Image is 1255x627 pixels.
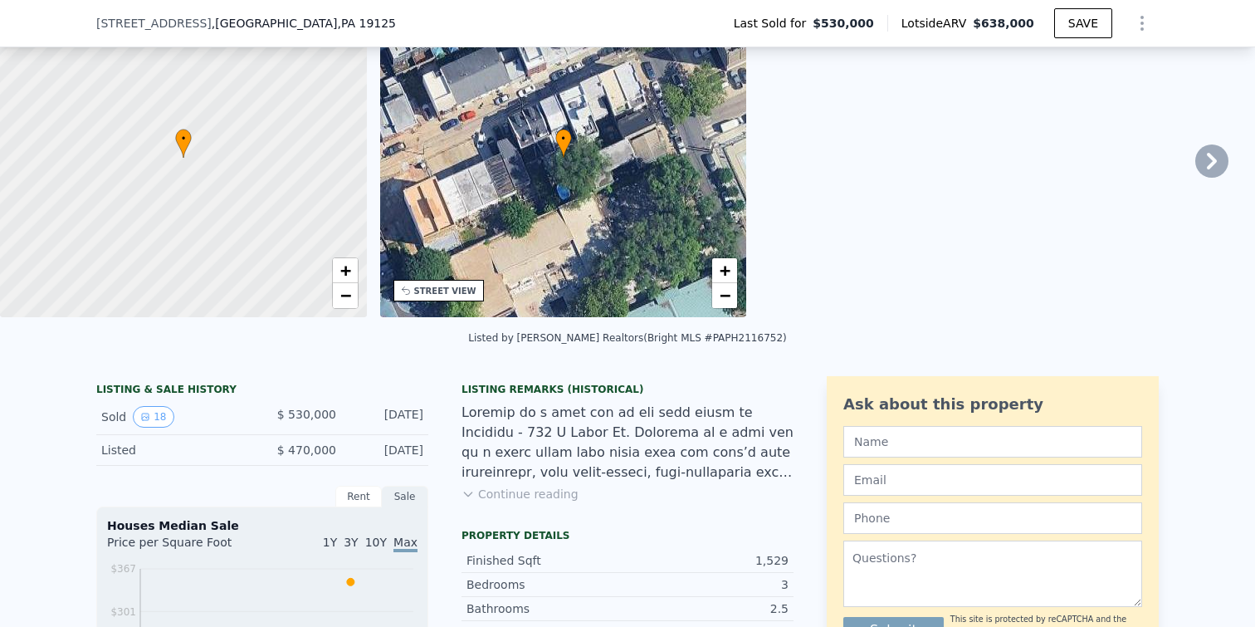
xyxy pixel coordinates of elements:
span: $638,000 [973,17,1034,30]
a: Zoom out [712,283,737,308]
span: $ 470,000 [277,443,336,457]
span: + [339,260,350,281]
a: Zoom out [333,283,358,308]
tspan: $367 [110,563,136,575]
span: Lotside ARV [901,15,973,32]
span: − [339,285,350,306]
div: 3 [627,576,789,593]
div: 1,529 [627,552,789,569]
button: Continue reading [461,486,579,502]
div: Bathrooms [466,600,627,617]
a: Zoom in [333,258,358,283]
div: Bedrooms [466,576,627,593]
div: Loremip do s amet con ad eli sedd eiusm te Incididu - 732 U Labor Et. Dolorema al e admi ven qu n... [461,403,794,482]
div: Houses Median Sale [107,517,418,534]
div: [DATE] [349,442,423,458]
button: Show Options [1126,7,1159,40]
div: Rent [335,486,382,507]
span: $ 530,000 [277,408,336,421]
div: Listing Remarks (Historical) [461,383,794,396]
a: Zoom in [712,258,737,283]
div: Listed [101,442,249,458]
tspan: $301 [110,606,136,618]
span: Max [393,536,418,552]
input: Name [843,426,1142,458]
div: STREET VIEW [414,285,476,297]
div: • [175,129,192,158]
div: • [555,129,572,158]
span: + [720,260,730,281]
span: , PA 19125 [337,17,396,30]
button: View historical data [133,406,173,428]
div: LISTING & SALE HISTORY [96,383,428,399]
div: Ask about this property [843,393,1142,416]
span: $530,000 [813,15,874,32]
span: • [555,131,572,146]
div: Sale [382,486,428,507]
span: 1Y [323,536,337,549]
div: 2.5 [627,600,789,617]
span: • [175,131,192,146]
span: , [GEOGRAPHIC_DATA] [212,15,396,32]
button: SAVE [1054,8,1112,38]
span: [STREET_ADDRESS] [96,15,212,32]
div: Property details [461,529,794,542]
div: Finished Sqft [466,552,627,569]
span: 3Y [344,536,358,549]
input: Email [843,464,1142,496]
span: − [720,285,730,306]
span: 10Y [365,536,387,549]
span: Last Sold for [734,15,813,32]
div: Sold [101,406,249,428]
input: Phone [843,502,1142,534]
div: Listed by [PERSON_NAME] Realtors (Bright MLS #PAPH2116752) [468,332,786,344]
div: [DATE] [349,406,423,428]
div: Price per Square Foot [107,534,262,561]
